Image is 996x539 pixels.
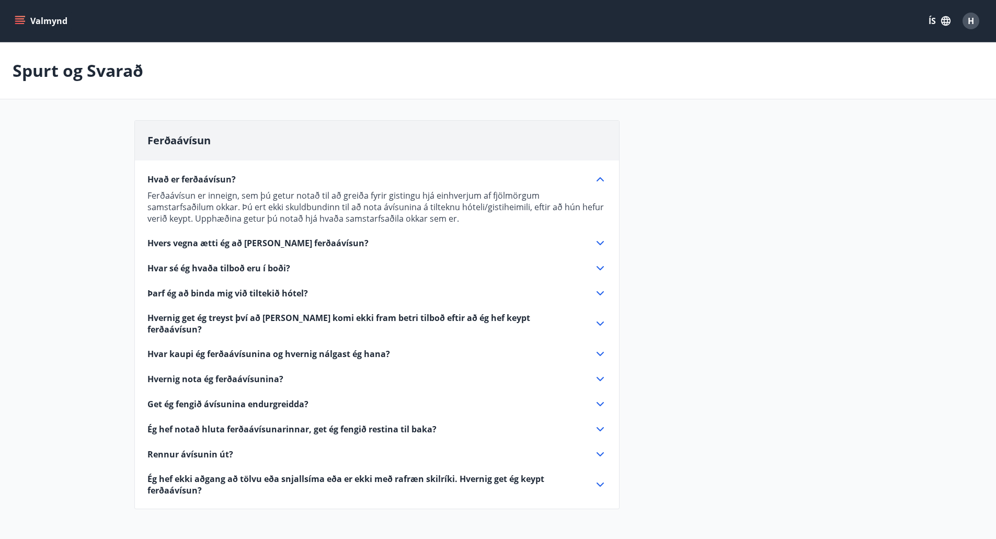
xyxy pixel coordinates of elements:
div: Ég hef ekki aðgang að tölvu eða snjallsíma eða er ekki með rafræn skilríki. Hvernig get ég keypt ... [147,473,606,496]
span: Ég hef notað hluta ferðaávísunarinnar, get ég fengið restina til baka? [147,423,437,435]
div: Hvers vegna ætti ég að [PERSON_NAME] ferðaávísun? [147,237,606,249]
p: Ferðaávísun er inneign, sem þú getur notað til að greiða fyrir gistingu hjá einhverjum af fjölmör... [147,190,606,224]
button: menu [13,12,72,30]
span: Hvar sé ég hvaða tilboð eru í boði? [147,262,290,274]
span: Get ég fengið ávísunina endurgreidda? [147,398,308,410]
span: Ferðaávísun [147,133,211,147]
div: Hvað er ferðaávísun? [147,173,606,186]
div: Rennur ávísunin út? [147,448,606,461]
p: Spurt og Svarað [13,59,143,82]
div: Hvernig get ég treyst því að [PERSON_NAME] komi ekki fram betri tilboð eftir að ég hef keypt ferð... [147,312,606,335]
span: Hvers vegna ætti ég að [PERSON_NAME] ferðaávísun? [147,237,369,249]
div: Hvar sé ég hvaða tilboð eru í boði? [147,262,606,274]
span: Hvað er ferðaávísun? [147,174,236,185]
span: Þarf ég að binda mig við tiltekið hótel? [147,288,308,299]
button: ÍS [923,12,956,30]
div: Ég hef notað hluta ferðaávísunarinnar, get ég fengið restina til baka? [147,423,606,435]
span: Ég hef ekki aðgang að tölvu eða snjallsíma eða er ekki með rafræn skilríki. Hvernig get ég keypt ... [147,473,581,496]
div: Get ég fengið ávísunina endurgreidda? [147,398,606,410]
span: Hvar kaupi ég ferðaávísunina og hvernig nálgast ég hana? [147,348,390,360]
span: Hvernig get ég treyst því að [PERSON_NAME] komi ekki fram betri tilboð eftir að ég hef keypt ferð... [147,312,581,335]
div: Þarf ég að binda mig við tiltekið hótel? [147,287,606,300]
div: Hvar kaupi ég ferðaávísunina og hvernig nálgast ég hana? [147,348,606,360]
span: H [968,15,974,27]
button: H [958,8,983,33]
span: Hvernig nota ég ferðaávísunina? [147,373,283,385]
div: Hvað er ferðaávísun? [147,186,606,224]
span: Rennur ávísunin út? [147,449,233,460]
div: Hvernig nota ég ferðaávísunina? [147,373,606,385]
